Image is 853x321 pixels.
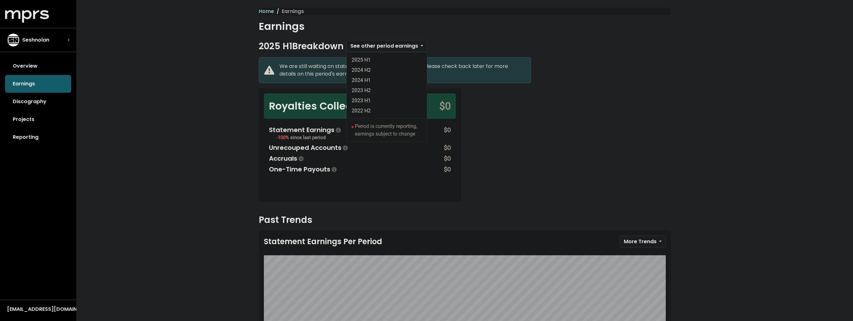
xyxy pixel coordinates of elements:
[259,41,344,52] h2: 2025 H1 Breakdown
[277,135,326,140] small: -100%
[7,305,69,313] div: [EMAIL_ADDRESS][DOMAIN_NAME]
[347,85,427,96] a: 2023 H2
[22,36,49,44] span: Seshnolan
[259,8,274,15] a: Home
[347,106,427,116] a: 2022 H2
[279,63,526,78] div: We are still waiting on statement earnings for this period, please check back later for more deta...
[444,143,451,152] div: $0
[444,125,451,142] div: $0
[439,98,451,114] div: $0
[347,65,427,75] a: 2024 H2
[5,128,71,146] a: Reporting
[5,305,71,313] button: [EMAIL_ADDRESS][DOMAIN_NAME]
[444,164,451,174] div: $0
[620,236,666,248] button: More Trends
[259,8,671,15] nav: breadcrumb
[5,12,49,20] a: mprs logo
[5,110,71,128] a: Projects
[347,96,427,106] a: 2023 H1
[5,93,71,110] a: Discography
[347,55,427,65] a: 2025 H1
[5,57,71,75] a: Overview
[269,164,338,174] div: One-Time Payouts
[7,34,20,46] img: The selected account / producer
[352,123,422,138] div: Period is currently reporting, earnings subject to change
[444,154,451,163] div: $0
[259,20,671,32] h1: Earnings
[346,40,427,52] button: See other period earnings
[269,125,342,135] div: Statement Earnings
[269,154,305,163] div: Accruals
[269,143,349,152] div: Unrecouped Accounts
[624,238,657,245] span: More Trends
[290,135,326,140] span: since last period
[264,237,382,246] div: Statement Earnings Per Period
[347,75,427,85] a: 2024 H1
[274,8,304,15] li: Earnings
[350,42,418,50] span: See other period earnings
[269,98,369,114] div: Royalties Collected
[259,215,671,225] h2: Past Trends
